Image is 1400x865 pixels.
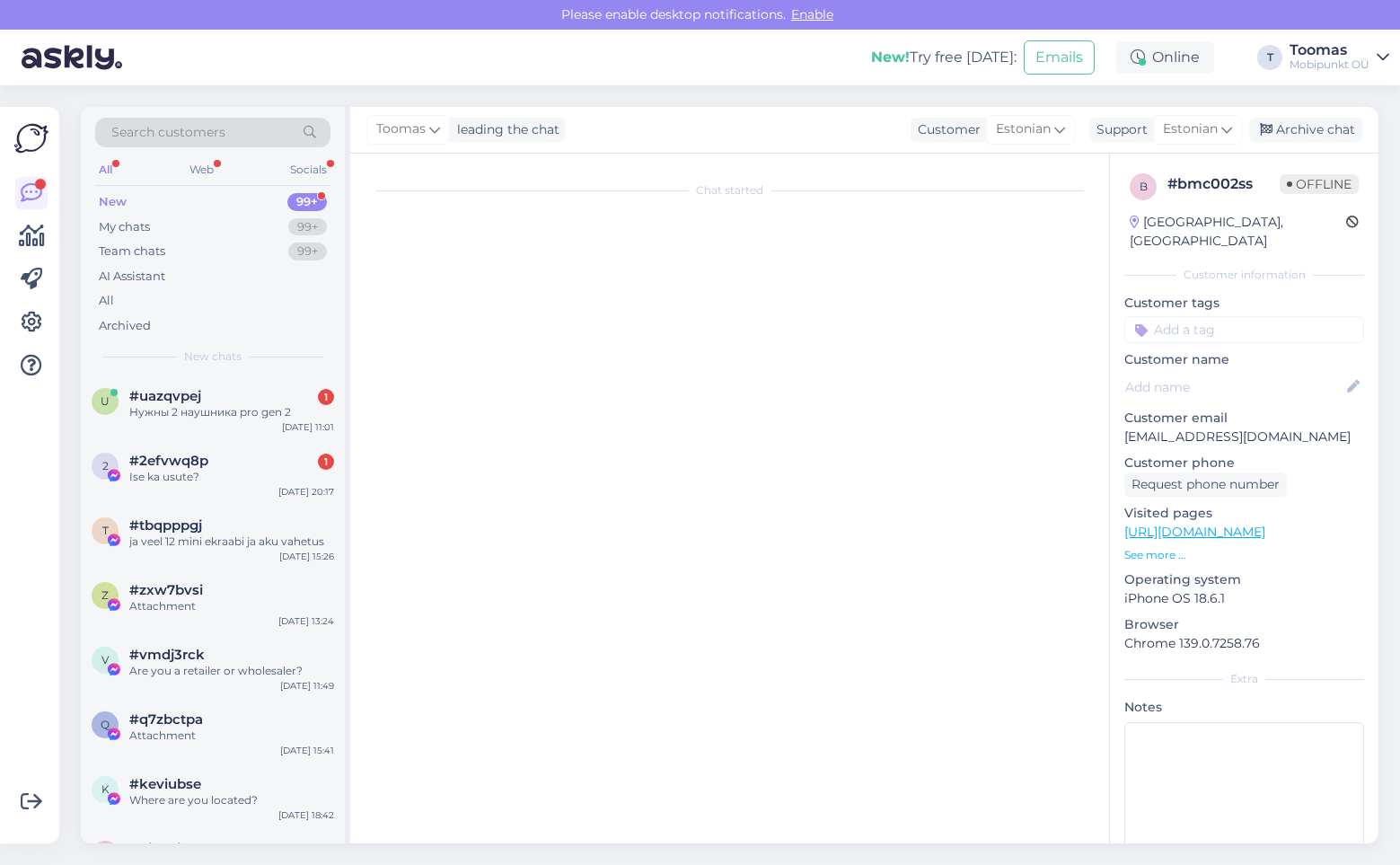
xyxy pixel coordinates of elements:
p: Visited pages [1124,504,1364,523]
input: Add a tag [1124,316,1364,343]
span: #q7zbctpa [129,711,203,728]
span: Estonian [1163,119,1218,139]
span: #tbqpppgj [129,517,202,534]
div: Archive chat [1249,118,1362,142]
span: #uazqvpej [129,388,201,404]
span: b [1140,180,1148,193]
p: [EMAIL_ADDRESS][DOMAIN_NAME] [1124,428,1364,446]
b: New! [871,49,910,66]
div: [DATE] 20:17 [278,485,334,499]
div: ja veel 12 mini ekraabi ja aku vahetus [129,534,334,550]
div: 99+ [288,243,327,260]
div: # bmc002ss [1167,173,1280,195]
p: iPhone OS 18.6.1 [1124,589,1364,608]
span: Offline [1280,174,1359,194]
div: Where are you located? [129,792,334,808]
span: 2 [102,459,109,472]
span: Search customers [111,123,225,142]
span: #vmdj3rck [129,647,205,663]
div: [DATE] 11:01 [282,420,334,434]
div: T [1257,45,1282,70]
div: [DATE] 11:49 [280,679,334,693]
div: Extra [1124,671,1364,687]
span: k [101,782,110,796]
span: q [101,718,110,731]
div: Attachment [129,598,334,614]
div: New [99,193,127,211]
span: New chats [184,349,242,365]
span: Estonian [996,119,1051,139]
div: Web [186,158,217,181]
div: Customer [911,120,981,139]
div: Mobipunkt OÜ [1290,57,1369,72]
div: 99+ [287,193,327,211]
span: v [101,653,109,666]
div: Ise ka usute? [129,469,334,485]
div: leading the chat [450,120,559,139]
span: u [101,394,110,408]
div: Try free [DATE]: [871,47,1017,68]
div: Attachment [129,728,334,744]
div: Archived [99,317,151,335]
div: All [99,292,114,310]
p: Customer phone [1124,454,1364,472]
span: #keviubse [129,776,201,792]
div: Toomas [1290,43,1369,57]
div: [DATE] 13:24 [278,614,334,628]
div: [DATE] 18:42 [278,808,334,822]
div: Socials [286,158,330,181]
div: My chats [99,218,150,236]
span: t [102,524,109,537]
div: All [95,158,116,181]
input: Add name [1125,377,1343,397]
div: [DATE] 15:26 [279,550,334,563]
div: Нужны 2 наушника pro gen 2 [129,404,334,420]
div: 1 [318,454,334,470]
span: Enable [786,6,839,22]
p: Customer tags [1124,294,1364,313]
div: Are you a retailer or wholesaler? [129,663,334,679]
div: Team chats [99,243,165,260]
div: Chat started [368,182,1091,199]
div: Online [1116,41,1214,74]
div: [GEOGRAPHIC_DATA], [GEOGRAPHIC_DATA] [1130,213,1346,251]
img: Askly Logo [14,121,48,155]
p: Chrome 139.0.7258.76 [1124,634,1364,653]
span: Toomas [376,119,426,139]
p: Customer email [1124,409,1364,428]
p: See more ... [1124,547,1364,563]
div: [DATE] 15:41 [280,744,334,757]
p: Operating system [1124,570,1364,589]
button: Emails [1024,40,1095,75]
div: Request phone number [1124,472,1287,497]
div: Customer information [1124,267,1364,283]
span: #2efvwq8p [129,453,208,469]
div: Support [1089,120,1148,139]
a: ToomasMobipunkt OÜ [1290,43,1389,72]
span: z [101,588,109,602]
span: #zxw7bvsi [129,582,203,598]
p: Customer name [1124,350,1364,369]
p: Browser [1124,615,1364,634]
span: #hi6vpidd [129,841,198,857]
div: AI Assistant [99,268,165,286]
p: Notes [1124,698,1364,717]
div: 99+ [288,218,327,236]
div: 1 [318,389,334,405]
a: [URL][DOMAIN_NAME] [1124,524,1265,540]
